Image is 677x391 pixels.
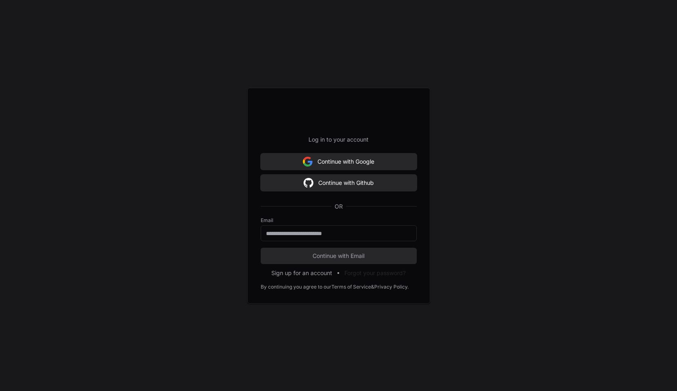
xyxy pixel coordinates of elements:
img: Sign in with google [304,175,313,191]
button: Continue with Email [261,248,417,264]
span: OR [331,202,346,211]
button: Forgot your password? [344,269,406,277]
button: Continue with Google [261,153,417,170]
label: Email [261,217,417,224]
span: Continue with Email [261,252,417,260]
button: Continue with Github [261,175,417,191]
img: Sign in with google [303,153,313,170]
div: & [371,284,374,290]
p: Log in to your account [261,136,417,144]
button: Sign up for an account [271,269,332,277]
a: Privacy Policy. [374,284,409,290]
div: By continuing you agree to our [261,284,331,290]
a: Terms of Service [331,284,371,290]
